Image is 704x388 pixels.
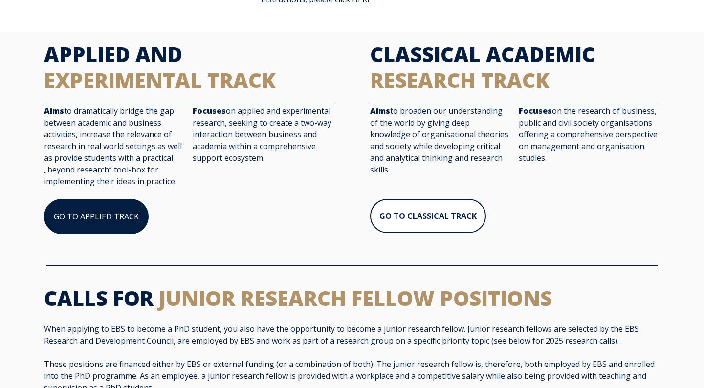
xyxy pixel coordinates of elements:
[193,106,331,163] span: on applied and experimental research, seeking to create a two-way interaction between business an...
[370,106,390,116] strong: Aims
[44,199,149,234] a: GO TO APPLIED TRACK
[44,323,660,346] p: When applying to EBS to become a PhD student, you also have the opportunity to become a junior re...
[193,106,226,116] strong: Focuses
[44,285,660,311] h2: CALLS FOR
[44,42,334,93] h2: APPLIED AND
[44,106,182,187] span: to dramatically bridge the gap between academic and business activities, increase the relevance o...
[519,106,658,163] span: on the research of business, public and civil society organisations offering a comprehensive pers...
[44,66,276,94] span: EXPERIMENTAL TRACK
[159,284,552,312] span: JUNIOR RESEARCH FELLOW POSITIONS
[370,106,508,175] span: to broaden our understanding of the world by giving deep knowledge of organisational theories and...
[44,106,64,116] strong: Aims
[370,66,550,94] span: RESEARCH TRACK
[519,106,552,116] strong: Focuses
[370,42,660,93] h2: CLASSICAL ACADEMIC
[370,199,486,233] a: GO TO CLASSICAL TRACK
